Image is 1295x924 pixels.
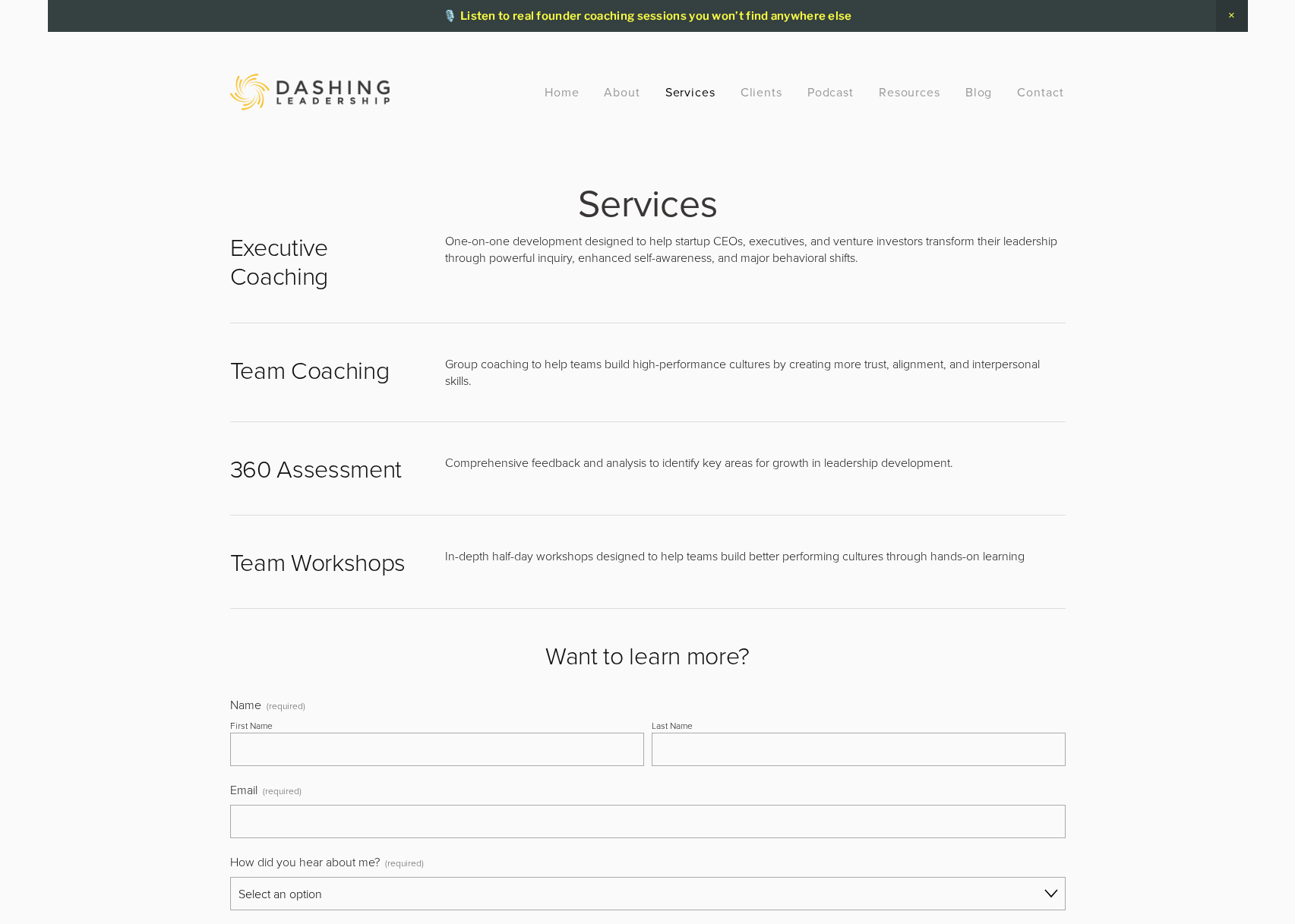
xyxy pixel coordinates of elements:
[1017,78,1064,106] a: Contact
[741,78,783,106] a: Clients
[385,852,424,874] span: (required)
[230,232,420,291] h2: Executive Coaching
[445,355,1066,389] p: Group coaching to help teams build high-performance cultures by creating more trust, alignment, a...
[445,232,1066,266] p: One-on-one development designed to help startup CEOs, executives, and venture investors transform...
[230,853,380,870] span: How did you hear about me?
[807,78,854,106] a: Podcast
[545,78,580,106] a: Home
[267,702,305,711] span: (required)
[652,719,693,732] div: Last Name
[665,78,716,106] a: Services
[965,78,993,106] a: Blog
[445,547,1066,564] p: In-depth half-day workshops designed to help teams build better performing cultures through hands...
[230,185,1066,219] h1: Services
[230,454,420,483] h2: 360 Assessment
[230,547,420,576] h2: Team Workshops
[230,719,273,732] div: First Name
[263,780,302,802] span: (required)
[230,641,1066,670] h2: Want to learn more?
[230,877,1066,910] select: How did you hear about me?
[604,78,640,106] a: About
[230,696,261,713] span: Name
[879,84,941,100] a: Resources
[230,355,420,384] h2: Team Coaching
[445,454,1066,471] p: Comprehensive feedback and analysis to identify key areas for growth in leadership development.
[230,781,257,798] span: Email
[230,74,390,110] img: Dashing Leadership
